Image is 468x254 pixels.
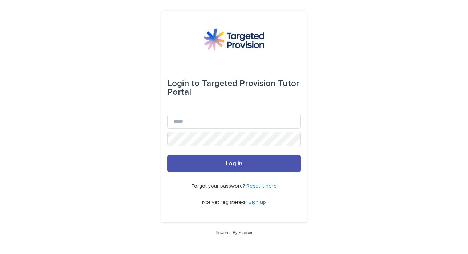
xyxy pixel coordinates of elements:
[249,200,266,205] a: Sign up
[167,73,301,102] div: Targeted Provision Tutor Portal
[226,161,242,166] span: Log in
[246,184,277,189] a: Reset it here
[192,184,246,189] span: Forgot your password?
[167,79,200,88] span: Login to
[167,155,301,172] button: Log in
[215,230,252,235] a: Powered By Stacker
[202,200,249,205] span: Not yet registered?
[204,28,264,50] img: M5nRWzHhSzIhMunXDL62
